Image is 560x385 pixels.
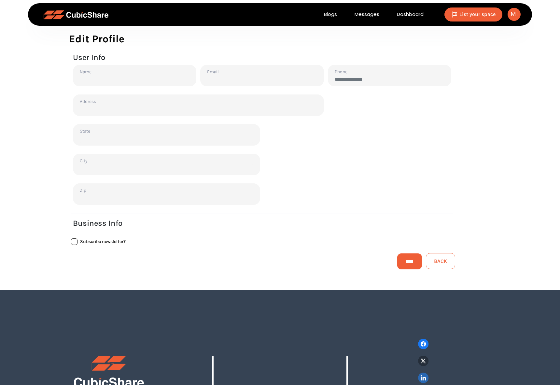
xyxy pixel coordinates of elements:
[418,356,429,366] img: twitter.png
[207,69,219,75] label: Email
[451,11,458,18] img: flag-icon.png
[418,373,429,383] img: linkedin.png
[426,253,455,269] a: Back
[418,339,429,349] img: facebook.png
[459,11,496,17] span: List your space
[388,11,432,18] a: Dashboard
[508,8,521,21] button: Mi
[335,69,347,75] label: Phone
[346,11,388,18] a: Messages
[80,99,96,104] label: Address
[80,188,86,193] label: Zip
[80,158,87,164] label: City
[80,128,90,134] label: State
[444,7,502,21] a: List your space
[71,53,453,62] h4: User Info
[315,11,346,18] a: Blogs
[71,238,126,245] label: Subscribe newsletter?
[69,33,491,45] h2: Edit Profile
[80,69,91,75] label: Name
[71,219,453,228] h4: Business Info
